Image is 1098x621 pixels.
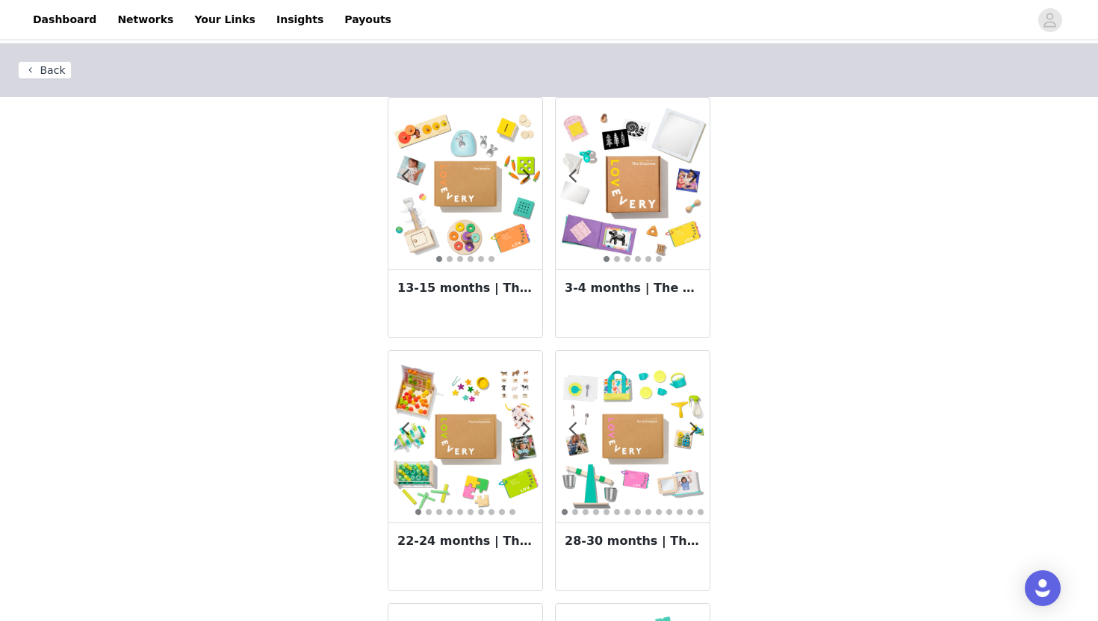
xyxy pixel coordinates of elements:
img: The Charmer Play Kit by Lovevery [556,107,710,260]
button: 6 [655,255,663,263]
h3: 13-15 months | The Babbler Play Kit [397,279,533,297]
button: 8 [634,508,642,516]
button: 10 [509,508,516,516]
button: 1 [603,255,610,263]
button: 7 [477,508,485,516]
button: 1 [415,508,422,516]
h3: 28-30 months | The Enthusiast Play Kit [565,532,701,550]
button: 5 [477,255,485,263]
h3: 3-4 months | The Charmer Play Kit [565,279,701,297]
button: 12 [676,508,683,516]
button: 5 [645,255,652,263]
a: Insights [267,3,332,37]
div: avatar [1043,8,1057,32]
button: 14 [697,508,704,516]
button: 3 [435,508,443,516]
button: 2 [613,255,621,263]
button: 9 [498,508,506,516]
button: 2 [571,508,579,516]
button: 3 [582,508,589,516]
button: 2 [446,255,453,263]
button: 7 [624,508,631,516]
button: 6 [467,508,474,516]
h3: 22-24 months | The Companion Play Kit [397,532,533,550]
button: 1 [435,255,443,263]
img: The Babbler Play Kit by Lovevery [388,107,542,260]
button: 4 [467,255,474,263]
button: 4 [634,255,642,263]
button: 6 [613,508,621,516]
button: 5 [603,508,610,516]
button: 1 [561,508,568,516]
a: Your Links [185,3,264,37]
button: 11 [666,508,673,516]
a: Networks [108,3,182,37]
a: Dashboard [24,3,105,37]
button: 8 [488,508,495,516]
button: 6 [488,255,495,263]
button: 9 [645,508,652,516]
button: 3 [456,255,464,263]
a: Payouts [335,3,400,37]
button: 4 [592,508,600,516]
button: 2 [425,508,432,516]
button: 3 [624,255,631,263]
button: 5 [456,508,464,516]
button: Back [18,61,72,79]
button: 10 [655,508,663,516]
button: 4 [446,508,453,516]
div: Open Intercom Messenger [1025,570,1061,606]
button: 13 [686,508,694,516]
